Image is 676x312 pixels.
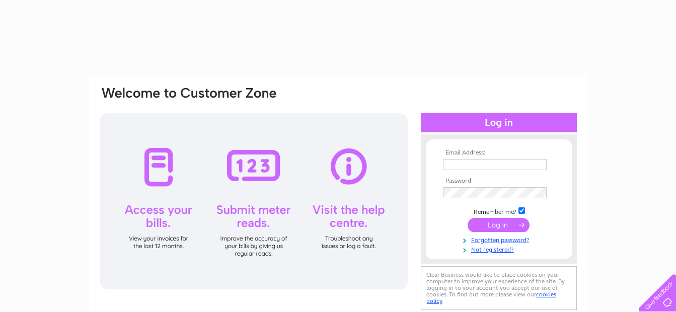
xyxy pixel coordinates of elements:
[443,235,557,244] a: Forgotten password?
[468,218,530,232] input: Submit
[443,244,557,254] a: Not registered?
[440,149,557,157] th: Email Address:
[440,206,557,216] td: Remember me?
[426,291,556,304] a: cookies policy
[440,178,557,185] th: Password:
[421,266,577,310] div: Clear Business would like to place cookies on your computer to improve your experience of the sit...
